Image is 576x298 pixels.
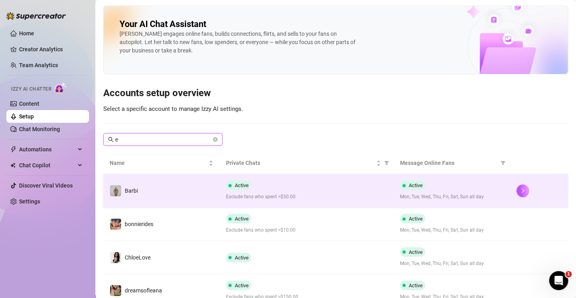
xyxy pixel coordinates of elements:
button: right [516,184,529,197]
a: Creator Analytics [19,43,83,56]
span: Active [409,216,423,222]
a: Content [19,101,39,107]
span: Private Chats [226,159,375,167]
span: ChloeLove [125,254,151,261]
span: Barbi [125,188,138,194]
span: filter [501,161,505,165]
span: search [108,137,114,142]
span: Active [235,283,249,288]
span: Active [409,283,423,288]
th: Private Chats [220,152,394,174]
span: Active [409,182,423,188]
img: ChloeLove [110,252,121,263]
img: AI Chatter [54,82,67,94]
a: Team Analytics [19,62,58,68]
span: Mon, Tue, Wed, Thu, Fri, Sat, Sun all day [400,226,504,234]
span: Exclude fans who spent >$50.00 [226,193,388,201]
div: [PERSON_NAME] engages online fans, builds connections, flirts, and sells to your fans on autopilo... [120,30,358,55]
th: Name [103,152,220,174]
span: Active [235,182,249,188]
span: filter [384,161,389,165]
span: Automations [19,143,75,156]
span: thunderbolt [10,146,17,153]
a: Settings [19,198,40,205]
span: filter [383,157,390,169]
h2: Your AI Chat Assistant [120,19,206,30]
span: Izzy AI Chatter [11,85,51,93]
span: bonnierides [125,221,153,227]
img: dreamsofleana [110,285,121,296]
span: dreamsofleana [125,287,162,294]
a: Home [19,30,34,37]
img: Chat Copilot [10,163,15,168]
a: Chat Monitoring [19,126,60,132]
iframe: Intercom live chat [549,271,568,290]
img: bonnierides [110,219,121,230]
span: Active [235,216,249,222]
span: Exclude fans who spent >$10.00 [226,226,388,234]
span: Chat Copilot [19,159,75,172]
span: Message Online Fans [400,159,497,167]
span: 1 [565,271,572,277]
input: Search account [115,135,211,144]
span: Select a specific account to manage Izzy AI settings. [103,105,243,112]
img: Barbi [110,185,121,196]
span: Mon, Tue, Wed, Thu, Fri, Sat, Sun all day [400,193,504,201]
h3: Accounts setup overview [103,87,568,100]
span: right [520,188,526,194]
span: Mon, Tue, Wed, Thu, Fri, Sat, Sun all day [400,260,504,267]
img: logo-BBDzfeDw.svg [6,12,66,20]
span: Active [235,255,249,261]
a: Setup [19,113,34,120]
span: Active [409,249,423,255]
a: Discover Viral Videos [19,182,73,189]
span: filter [499,157,507,169]
button: close-circle [213,137,218,142]
span: Name [110,159,207,167]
